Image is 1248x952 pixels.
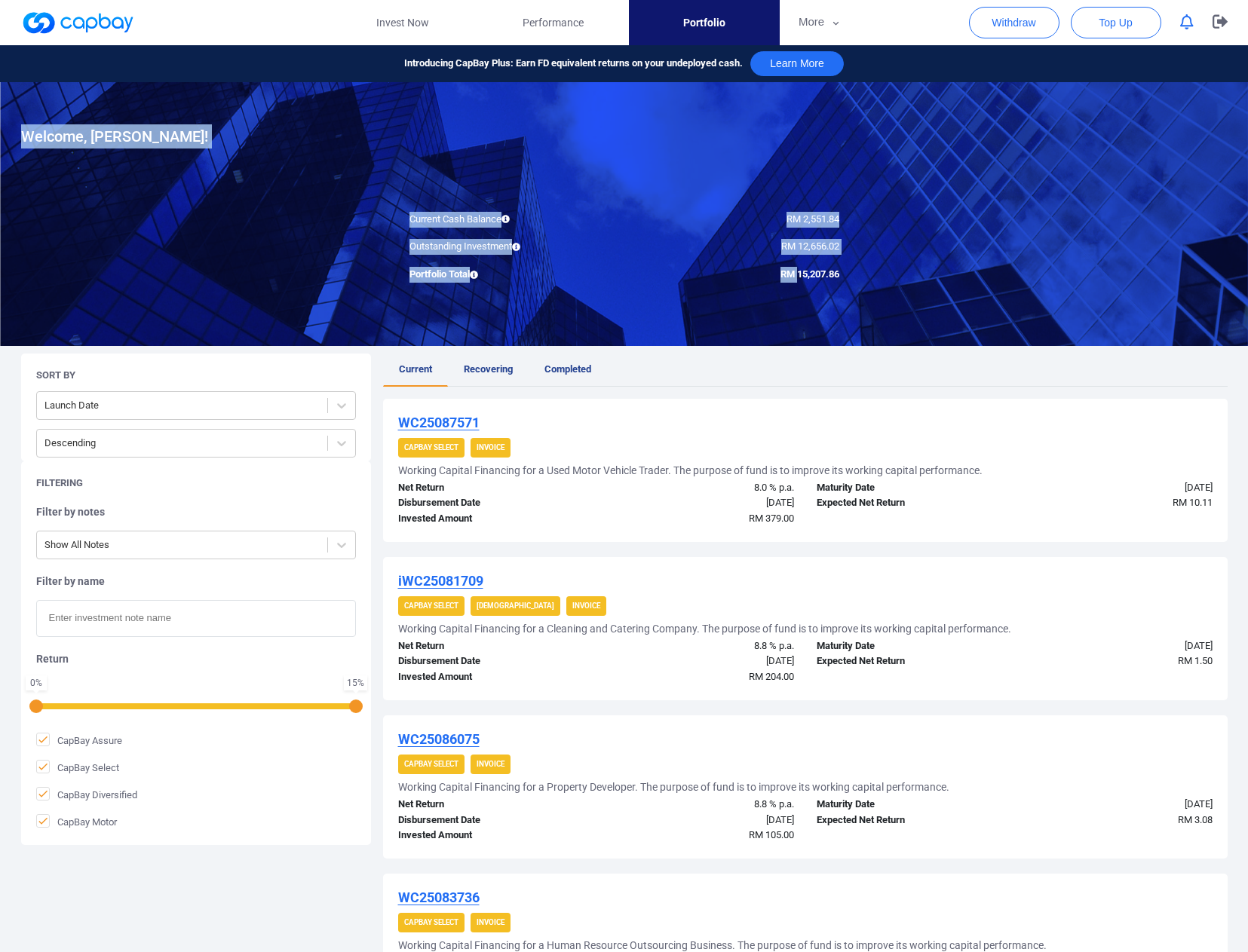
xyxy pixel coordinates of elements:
h5: Return [36,652,356,666]
div: Disbursement Date [387,495,596,511]
strong: Invoice [477,443,504,452]
div: Outstanding Investment [398,239,624,255]
span: RM 105.00 [749,829,794,840]
div: 8.0 % p.a. [596,480,805,496]
h5: Filter by notes [36,505,356,519]
strong: Invoice [477,918,504,926]
span: CapBay Diversified [36,787,137,802]
span: Introducing CapBay Plus: Earn FD equivalent returns on your undeployed cash. [404,56,743,72]
strong: [DEMOGRAPHIC_DATA] [477,602,554,610]
div: Maturity Date [805,797,1015,813]
div: Disbursement Date [387,813,596,828]
h5: Sort By [36,369,75,382]
h5: Working Capital Financing for a Property Developer. The purpose of fund is to improve its working... [398,780,949,794]
div: [DATE] [1014,480,1224,496]
span: RM 1.50 [1178,655,1213,666]
div: Net Return [387,638,596,654]
span: Portfolio [683,14,725,31]
div: Expected Net Return [805,654,1015,669]
h5: Working Capital Financing for a Cleaning and Catering Company. The purpose of fund is to improve ... [398,622,1011,635]
div: [DATE] [1014,797,1224,813]
div: Disbursement Date [387,654,596,669]
strong: CapBay Select [404,443,458,452]
span: RM 204.00 [749,671,794,682]
span: RM 2,551.84 [787,213,839,225]
div: [DATE] [596,654,805,669]
span: RM 3.08 [1178,814,1213,825]
div: Portfolio Total [398,267,624,283]
div: 0 % [29,678,44,687]
span: CapBay Motor [36,814,117,829]
strong: CapBay Select [404,602,458,610]
strong: CapBay Select [404,760,458,768]
input: Enter investment note name [36,600,356,637]
button: Top Up [1071,7,1161,38]
h5: Filtering [36,476,83,490]
strong: Invoice [477,760,504,768]
span: RM 12,656.02 [781,240,839,252]
span: Performance [523,14,584,31]
span: Welcome, [21,127,87,145]
div: 15 % [347,678,364,687]
u: WC25083736 [398,889,480,905]
span: CapBay Select [36,760,119,775]
span: Recovering [464,363,513,375]
div: Maturity Date [805,638,1015,654]
span: Completed [544,363,591,375]
div: 8.8 % p.a. [596,797,805,813]
div: [DATE] [1014,638,1224,654]
span: RM 379.00 [749,513,794,524]
div: Current Cash Balance [398,212,624,228]
div: Expected Net Return [805,495,1015,511]
h5: Filter by name [36,574,356,588]
strong: Invoice [572,602,600,610]
div: Invested Amount [387,828,596,843]
h5: Working Capital Financing for a Human Resource Outsourcing Business. The purpose of fund is to im... [398,938,1047,952]
div: [DATE] [596,495,805,511]
div: Invested Amount [387,669,596,685]
button: Withdraw [969,7,1059,38]
div: 8.8 % p.a. [596,638,805,654]
span: RM 10.11 [1173,497,1213,508]
button: Learn More [750,51,844,76]
div: Invested Amount [387,511,596,527]
h5: Working Capital Financing for a Used Motor Vehicle Trader. The purpose of fund is to improve its ... [398,464,983,477]
span: Top Up [1099,15,1132,30]
div: Expected Net Return [805,813,1015,828]
strong: CapBay Select [404,918,458,926]
div: [DATE] [596,813,805,828]
span: RM 15,207.86 [780,268,839,280]
u: iWC25081709 [398,573,483,589]
u: WC25087571 [398,415,480,430]
h3: [PERSON_NAME] ! [21,124,208,148]
span: Current [399,363,432,375]
div: Net Return [387,797,596,813]
div: Maturity Date [805,480,1015,496]
span: CapBay Assure [36,733,122,748]
u: WC25086075 [398,731,480,747]
div: Net Return [387,480,596,496]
